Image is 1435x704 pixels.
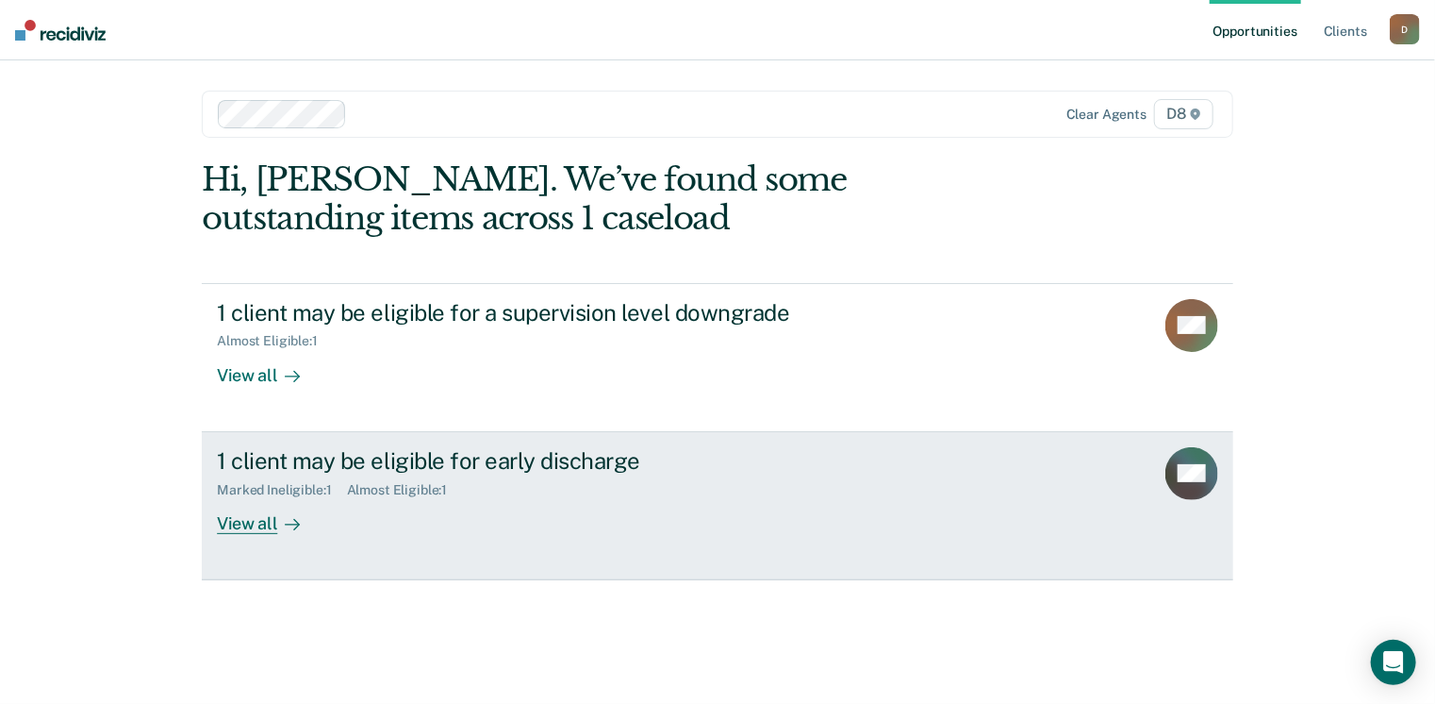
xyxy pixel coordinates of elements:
div: Hi, [PERSON_NAME]. We’ve found some outstanding items across 1 caseload [202,160,1027,238]
a: 1 client may be eligible for a supervision level downgradeAlmost Eligible:1View all [202,283,1233,432]
img: Recidiviz [15,20,106,41]
div: Open Intercom Messenger [1371,640,1416,685]
div: Clear agents [1066,107,1146,123]
button: D [1390,14,1420,44]
div: View all [217,497,322,534]
div: Almost Eligible : 1 [217,333,333,349]
div: 1 client may be eligible for early discharge [217,447,879,475]
div: 1 client may be eligible for a supervision level downgrade [217,299,879,327]
div: Almost Eligible : 1 [347,482,463,498]
div: View all [217,349,322,386]
span: D8 [1154,99,1213,129]
a: 1 client may be eligible for early dischargeMarked Ineligible:1Almost Eligible:1View all [202,432,1233,580]
div: Marked Ineligible : 1 [217,482,346,498]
